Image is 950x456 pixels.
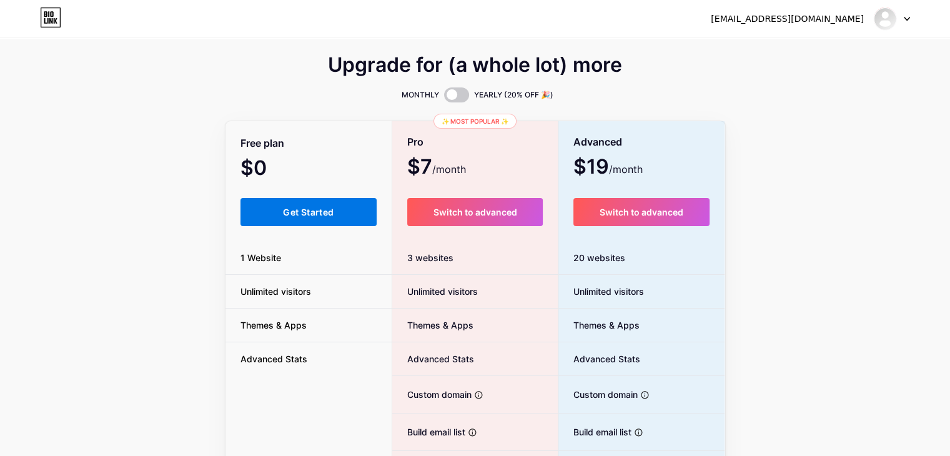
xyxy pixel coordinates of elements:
span: Advanced [573,131,622,153]
span: Themes & Apps [392,319,473,332]
span: Custom domain [392,388,472,401]
span: Custom domain [558,388,638,401]
span: Unlimited visitors [225,285,326,298]
span: $7 [407,159,466,177]
div: [EMAIL_ADDRESS][DOMAIN_NAME] [711,12,864,26]
span: Build email list [558,425,631,439]
button: Get Started [240,198,377,226]
span: Advanced Stats [558,352,640,365]
span: $19 [573,159,643,177]
span: /month [432,162,466,177]
span: Advanced Stats [392,352,474,365]
div: 20 websites [558,241,725,275]
span: Upgrade for (a whole lot) more [328,57,622,72]
span: Advanced Stats [225,352,322,365]
span: $0 [240,161,300,178]
span: MONTHLY [402,89,439,101]
span: Unlimited visitors [558,285,644,298]
span: Build email list [392,425,465,439]
span: Get Started [283,207,334,217]
span: Free plan [240,132,284,154]
span: /month [609,162,643,177]
span: Unlimited visitors [392,285,478,298]
button: Switch to advanced [407,198,543,226]
button: Switch to advanced [573,198,710,226]
div: 3 websites [392,241,558,275]
img: inverter [873,7,897,31]
span: 1 Website [225,251,296,264]
span: YEARLY (20% OFF 🎉) [474,89,553,101]
span: Themes & Apps [558,319,640,332]
div: ✨ Most popular ✨ [433,114,517,129]
span: Switch to advanced [433,207,517,217]
span: Pro [407,131,423,153]
span: Themes & Apps [225,319,322,332]
span: Switch to advanced [600,207,683,217]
